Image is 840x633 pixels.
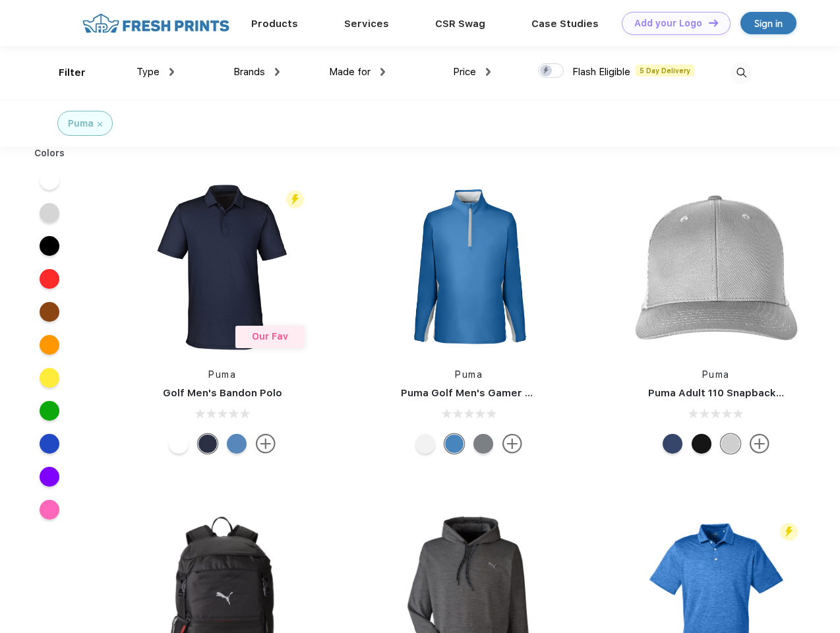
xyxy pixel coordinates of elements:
div: Add your Logo [634,18,702,29]
div: Quarry Brt Whit [721,434,740,454]
div: Colors [24,146,75,160]
span: Flash Eligible [572,66,630,78]
img: dropdown.png [169,68,174,76]
span: Type [136,66,160,78]
img: dropdown.png [380,68,385,76]
a: Sign in [740,12,796,34]
img: desktop_search.svg [731,62,752,84]
div: Peacoat with Qut Shd [663,434,682,454]
a: Puma Golf Men's Gamer Golf Quarter-Zip [401,387,609,399]
img: dropdown.png [275,68,280,76]
img: DT [709,19,718,26]
img: filter_cancel.svg [98,122,102,127]
span: 5 Day Delivery [636,65,694,76]
span: Made for [329,66,371,78]
div: Navy Blazer [198,434,218,454]
img: func=resize&h=266 [628,179,804,355]
a: Services [344,18,389,30]
img: fo%20logo%202.webp [78,12,233,35]
a: Puma [702,369,730,380]
img: more.svg [502,434,522,454]
div: Filter [59,65,86,80]
img: func=resize&h=266 [135,179,310,355]
img: more.svg [750,434,769,454]
a: CSR Swag [435,18,485,30]
span: Brands [233,66,265,78]
img: func=resize&h=266 [381,179,556,355]
div: Pma Blk with Pma Blk [692,434,711,454]
a: Products [251,18,298,30]
span: Our Fav [252,331,288,342]
a: Puma [455,369,483,380]
img: flash_active_toggle.svg [286,191,304,208]
div: Lake Blue [227,434,247,454]
div: Sign in [754,16,783,31]
span: Price [453,66,476,78]
div: Bright White [415,434,435,454]
img: dropdown.png [486,68,491,76]
div: Bright White [169,434,189,454]
div: Quiet Shade [473,434,493,454]
img: flash_active_toggle.svg [780,523,798,541]
div: Puma [68,117,94,131]
div: Bright Cobalt [444,434,464,454]
img: more.svg [256,434,276,454]
a: Golf Men's Bandon Polo [163,387,282,399]
a: Puma [208,369,236,380]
